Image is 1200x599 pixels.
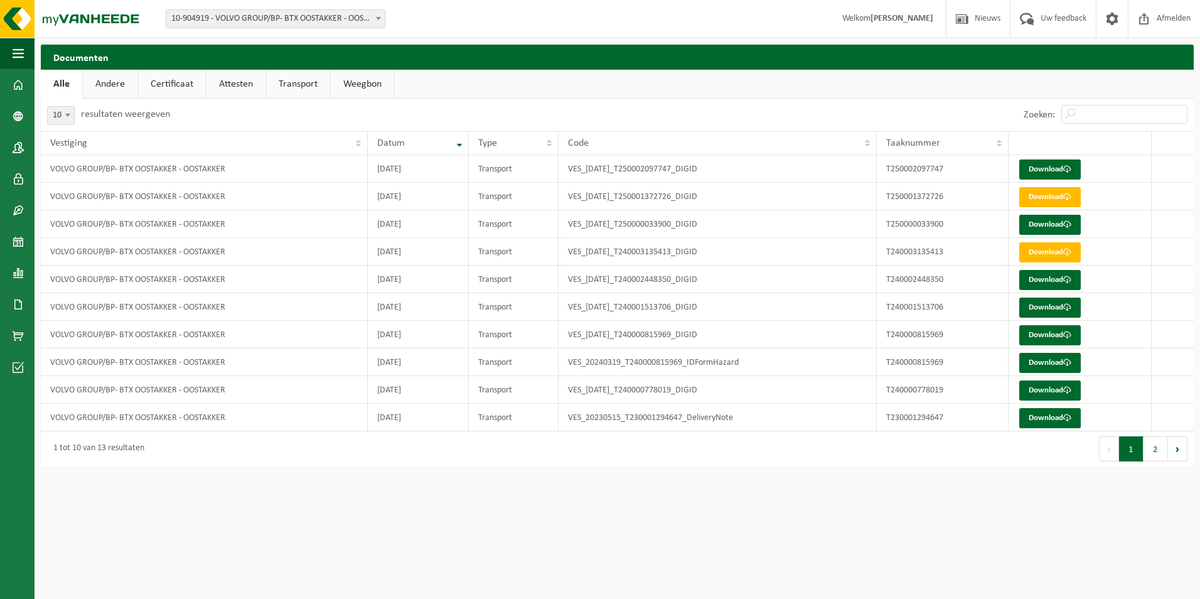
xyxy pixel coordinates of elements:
[559,155,876,183] td: VES_[DATE]_T250002097747_DIGID
[331,70,394,99] a: Weegbon
[41,376,368,404] td: VOLVO GROUP/BP- BTX OOSTAKKER - OOSTAKKER
[41,238,368,266] td: VOLVO GROUP/BP- BTX OOSTAKKER - OOSTAKKER
[559,266,876,293] td: VES_[DATE]_T240002448350_DIGID
[41,155,368,183] td: VOLVO GROUP/BP- BTX OOSTAKKER - OOSTAKKER
[41,321,368,348] td: VOLVO GROUP/BP- BTX OOSTAKKER - OOSTAKKER
[41,404,368,431] td: VOLVO GROUP/BP- BTX OOSTAKKER - OOSTAKKER
[138,70,206,99] a: Certificaat
[83,70,137,99] a: Andere
[877,266,1009,293] td: T240002448350
[1024,110,1055,120] label: Zoeken:
[368,321,469,348] td: [DATE]
[1019,325,1081,345] a: Download
[469,293,559,321] td: Transport
[41,210,368,238] td: VOLVO GROUP/BP- BTX OOSTAKKER - OOSTAKKER
[469,155,559,183] td: Transport
[266,70,330,99] a: Transport
[871,14,933,23] strong: [PERSON_NAME]
[1019,298,1081,318] a: Download
[368,376,469,404] td: [DATE]
[559,210,876,238] td: VES_[DATE]_T250000033900_DIGID
[368,293,469,321] td: [DATE]
[1019,408,1081,428] a: Download
[1019,242,1081,262] a: Download
[41,45,1194,69] h2: Documenten
[166,9,385,28] span: 10-904919 - VOLVO GROUP/BP- BTX OOSTAKKER - OOSTAKKER
[47,106,75,125] span: 10
[368,210,469,238] td: [DATE]
[478,138,497,148] span: Type
[877,293,1009,321] td: T240001513706
[1019,270,1081,290] a: Download
[1099,436,1119,461] button: Previous
[877,321,1009,348] td: T240000815969
[48,107,74,124] span: 10
[368,155,469,183] td: [DATE]
[559,404,876,431] td: VES_20230515_T230001294647_DeliveryNote
[877,210,1009,238] td: T250000033900
[559,293,876,321] td: VES_[DATE]_T240001513706_DIGID
[41,293,368,321] td: VOLVO GROUP/BP- BTX OOSTAKKER - OOSTAKKER
[568,138,589,148] span: Code
[368,266,469,293] td: [DATE]
[877,404,1009,431] td: T230001294647
[469,376,559,404] td: Transport
[368,183,469,210] td: [DATE]
[41,348,368,376] td: VOLVO GROUP/BP- BTX OOSTAKKER - OOSTAKKER
[469,348,559,376] td: Transport
[1168,436,1187,461] button: Next
[1019,187,1081,207] a: Download
[877,238,1009,266] td: T240003135413
[469,210,559,238] td: Transport
[469,266,559,293] td: Transport
[469,321,559,348] td: Transport
[877,376,1009,404] td: T240000778019
[559,376,876,404] td: VES_[DATE]_T240000778019_DIGID
[1144,436,1168,461] button: 2
[877,183,1009,210] td: T250001372726
[1019,215,1081,235] a: Download
[81,109,170,119] label: resultaten weergeven
[368,238,469,266] td: [DATE]
[469,404,559,431] td: Transport
[368,348,469,376] td: [DATE]
[469,183,559,210] td: Transport
[41,183,368,210] td: VOLVO GROUP/BP- BTX OOSTAKKER - OOSTAKKER
[41,70,82,99] a: Alle
[559,348,876,376] td: VES_20240319_T240000815969_IDFormHazard
[1019,353,1081,373] a: Download
[877,155,1009,183] td: T250002097747
[469,238,559,266] td: Transport
[50,138,87,148] span: Vestiging
[559,183,876,210] td: VES_[DATE]_T250001372726_DIGID
[377,138,405,148] span: Datum
[206,70,265,99] a: Attesten
[1019,380,1081,401] a: Download
[1019,159,1081,180] a: Download
[886,138,940,148] span: Taaknummer
[368,404,469,431] td: [DATE]
[166,10,385,28] span: 10-904919 - VOLVO GROUP/BP- BTX OOSTAKKER - OOSTAKKER
[559,321,876,348] td: VES_[DATE]_T240000815969_DIGID
[877,348,1009,376] td: T240000815969
[1119,436,1144,461] button: 1
[47,438,144,460] div: 1 tot 10 van 13 resultaten
[41,266,368,293] td: VOLVO GROUP/BP- BTX OOSTAKKER - OOSTAKKER
[559,238,876,266] td: VES_[DATE]_T240003135413_DIGID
